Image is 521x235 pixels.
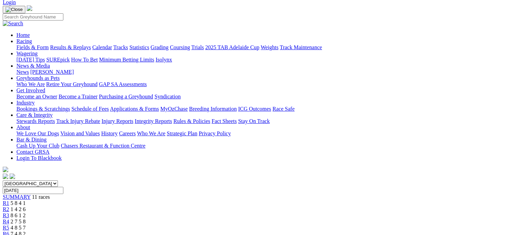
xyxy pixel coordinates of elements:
[56,118,100,124] a: Track Injury Rebate
[46,57,70,63] a: SUREpick
[3,20,23,27] img: Search
[16,124,30,130] a: About
[11,206,26,212] span: 1 4 2 6
[16,149,49,155] a: Contact GRSA
[99,81,147,87] a: GAP SA Assessments
[11,212,26,218] span: 8 6 1 2
[16,106,70,112] a: Bookings & Scratchings
[189,106,237,112] a: Breeding Information
[16,155,62,161] a: Login To Blackbook
[60,130,100,136] a: Vision and Values
[3,219,9,224] a: R4
[3,6,25,13] button: Toggle navigation
[135,118,172,124] a: Integrity Reports
[154,94,181,99] a: Syndication
[3,206,9,212] a: R2
[16,87,45,93] a: Get Involved
[119,130,136,136] a: Careers
[110,106,159,112] a: Applications & Forms
[16,143,59,149] a: Cash Up Your Club
[5,7,23,12] img: Close
[16,112,53,118] a: Care & Integrity
[3,200,9,206] a: R1
[205,44,259,50] a: 2025 TAB Adelaide Cup
[16,32,30,38] a: Home
[16,57,518,63] div: Wagering
[16,81,45,87] a: Who We Are
[3,194,30,200] a: SUMMARY
[3,187,63,194] input: Select date
[16,143,518,149] div: Bar & Dining
[16,81,518,87] div: Greyhounds as Pets
[16,69,518,75] div: News & Media
[3,167,8,172] img: logo-grsa-white.png
[280,44,322,50] a: Track Maintenance
[16,118,518,124] div: Care & Integrity
[170,44,190,50] a: Coursing
[30,69,74,75] a: [PERSON_NAME]
[191,44,204,50] a: Trials
[3,13,63,20] input: Search
[167,130,197,136] a: Strategic Plan
[61,143,145,149] a: Chasers Restaurant & Function Centre
[16,57,45,63] a: [DATE] Tips
[11,200,26,206] span: 5 8 4 1
[16,106,518,112] div: Industry
[212,118,237,124] a: Fact Sheets
[16,75,60,81] a: Greyhounds as Pets
[16,69,29,75] a: News
[16,137,47,142] a: Bar & Dining
[173,118,210,124] a: Rules & Policies
[199,130,231,136] a: Privacy Policy
[16,94,518,100] div: Get Involved
[16,130,518,137] div: About
[16,63,50,69] a: News & Media
[272,106,294,112] a: Race Safe
[151,44,169,50] a: Grading
[32,194,50,200] span: 11 races
[101,130,117,136] a: History
[16,44,49,50] a: Fields & Form
[238,106,271,112] a: ICG Outcomes
[16,51,38,56] a: Wagering
[59,94,98,99] a: Become a Trainer
[129,44,149,50] a: Statistics
[46,81,98,87] a: Retire Your Greyhound
[3,212,9,218] a: R3
[16,130,59,136] a: We Love Our Dogs
[3,174,8,179] img: facebook.svg
[16,94,57,99] a: Become an Owner
[99,94,153,99] a: Purchasing a Greyhound
[11,219,26,224] span: 2 7 5 8
[50,44,91,50] a: Results & Replays
[16,44,518,51] div: Racing
[11,225,26,231] span: 4 8 5 7
[137,130,165,136] a: Who We Are
[16,38,32,44] a: Racing
[10,174,15,179] img: twitter.svg
[156,57,172,63] a: Isolynx
[238,118,270,124] a: Stay On Track
[261,44,278,50] a: Weights
[113,44,128,50] a: Tracks
[99,57,154,63] a: Minimum Betting Limits
[101,118,133,124] a: Injury Reports
[71,57,98,63] a: How To Bet
[160,106,188,112] a: MyOzChase
[16,100,35,106] a: Industry
[71,106,109,112] a: Schedule of Fees
[27,5,32,11] img: logo-grsa-white.png
[92,44,112,50] a: Calendar
[3,225,9,231] a: R5
[16,118,55,124] a: Stewards Reports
